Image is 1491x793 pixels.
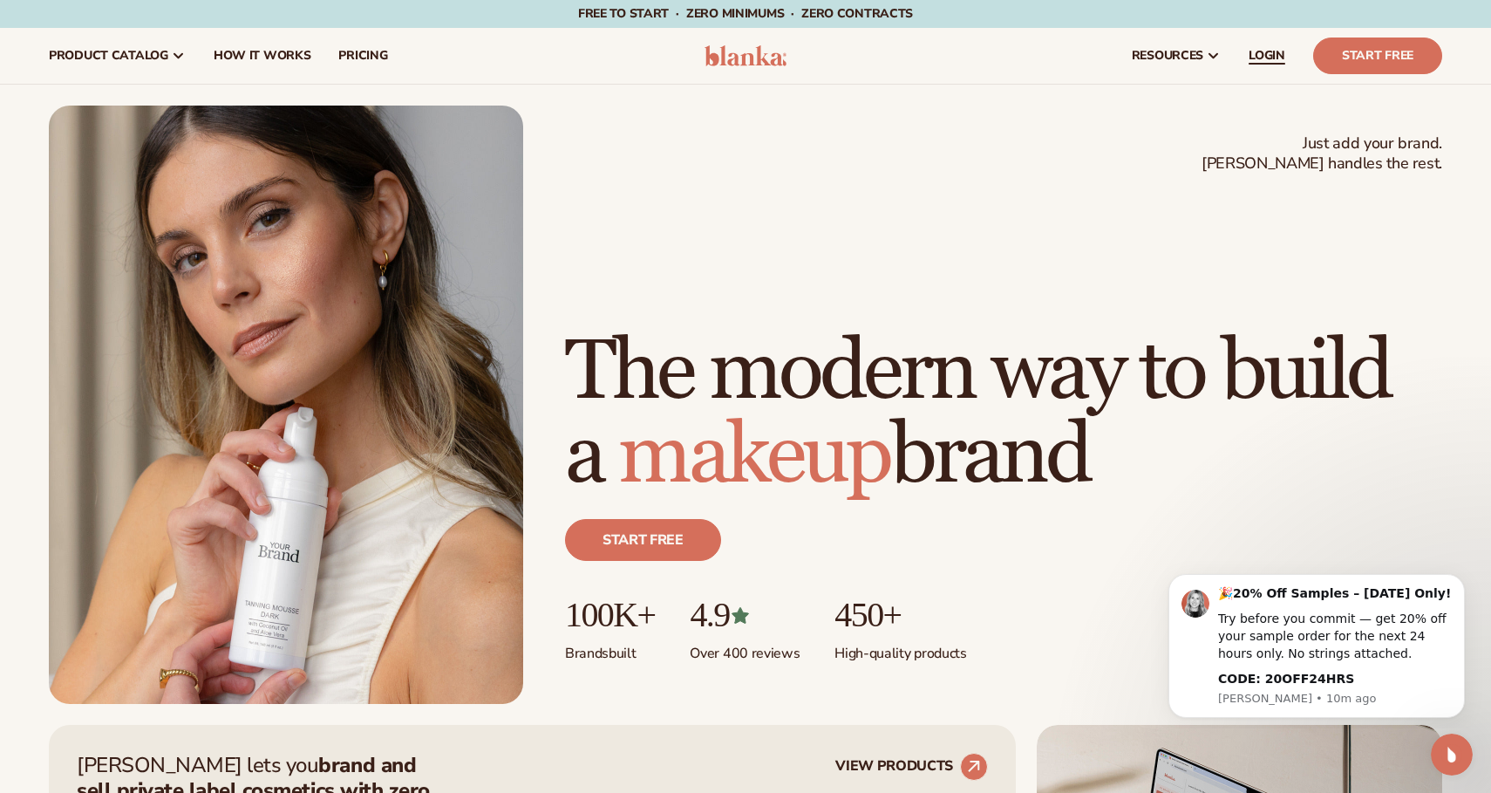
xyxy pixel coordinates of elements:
span: resources [1132,49,1203,63]
iframe: Intercom live chat [1431,734,1473,776]
span: product catalog [49,49,168,63]
a: Start Free [1313,38,1442,74]
p: 100K+ [565,596,655,634]
a: pricing [324,28,401,84]
p: High-quality products [834,634,966,663]
a: resources [1118,28,1235,84]
span: makeup [618,405,889,507]
span: pricing [338,49,387,63]
h1: The modern way to build a brand [565,331,1442,498]
img: Female holding tanning mousse. [49,106,523,704]
p: 4.9 [690,596,800,634]
p: 450+ [834,596,966,634]
span: Just add your brand. [PERSON_NAME] handles the rest. [1202,133,1442,174]
a: How It Works [200,28,325,84]
a: LOGIN [1235,28,1299,84]
p: Brands built [565,634,655,663]
iframe: Intercom notifications message [1142,561,1491,728]
span: Free to start · ZERO minimums · ZERO contracts [578,5,913,22]
span: How It Works [214,49,311,63]
a: product catalog [35,28,200,84]
p: Over 400 reviews [690,634,800,663]
img: logo [705,45,787,66]
a: VIEW PRODUCTS [835,753,988,781]
a: Start free [565,519,721,561]
span: LOGIN [1249,49,1285,63]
